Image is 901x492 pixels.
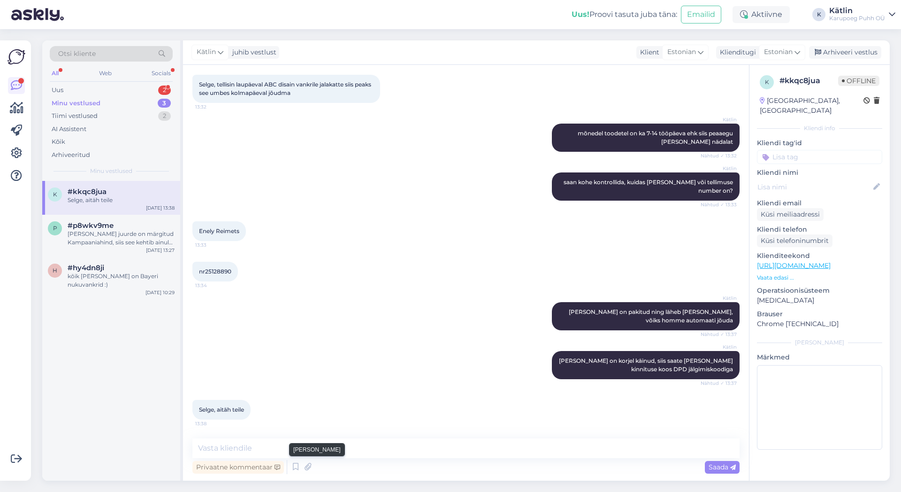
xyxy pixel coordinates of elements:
[829,7,885,15] div: Kätlin
[757,338,882,347] div: [PERSON_NAME]
[158,86,171,95] div: 2
[757,234,832,247] div: Küsi telefoninumbrit
[192,461,284,474] div: Privaatne kommentaar
[195,242,230,249] span: 13:33
[757,208,824,221] div: Küsi meiliaadressi
[52,150,90,160] div: Arhiveeritud
[195,103,230,110] span: 13:32
[150,67,173,79] div: Socials
[681,6,721,23] button: Emailid
[53,191,57,198] span: k
[757,168,882,178] p: Kliendi nimi
[52,99,100,108] div: Minu vestlused
[709,463,736,471] span: Saada
[757,273,882,282] p: Vaata edasi ...
[757,296,882,305] p: [MEDICAL_DATA]
[667,47,696,57] span: Estonian
[195,420,230,427] span: 13:38
[199,81,373,96] span: Selge, tellisin laupäeval ABC disain vankrile jalakatte siis peaks see umbes kolmapäeval jõudma
[68,272,175,289] div: kõik [PERSON_NAME] on Bayeri nukuvankrid :)
[829,15,885,22] div: Karupoeg Puhh OÜ
[569,308,734,324] span: [PERSON_NAME] on pakitud ning läheb [PERSON_NAME], võiks homme automaati jõuda
[90,167,132,175] span: Minu vestlused
[757,319,882,329] p: Chrome [TECHNICAL_ID]
[702,165,737,172] span: Kätlin
[764,47,793,57] span: Estonian
[757,138,882,148] p: Kliendi tag'id
[229,47,276,57] div: juhib vestlust
[779,75,838,86] div: # kkqc8jua
[809,46,881,59] div: Arhiveeri vestlus
[53,267,57,274] span: h
[197,47,216,57] span: Kätlin
[760,96,863,116] div: [GEOGRAPHIC_DATA], [GEOGRAPHIC_DATA]
[68,230,175,247] div: [PERSON_NAME] juurde on märgitud Kampaaniahind, siis see kehtib ainult e-poes
[702,295,737,302] span: Kätlin
[52,111,98,121] div: Tiimi vestlused
[636,47,659,57] div: Klient
[757,286,882,296] p: Operatsioonisüsteem
[52,86,63,95] div: Uus
[829,7,895,22] a: KätlinKarupoeg Puhh OÜ
[50,67,61,79] div: All
[58,49,96,59] span: Otsi kliente
[68,221,114,230] span: #p8wkv9me
[572,9,677,20] div: Proovi tasuta juba täna:
[564,179,734,194] span: saan kohe kontrollida, kuidas [PERSON_NAME] või tellimuse number on?
[812,8,825,21] div: K
[757,309,882,319] p: Brauser
[757,198,882,208] p: Kliendi email
[701,201,737,208] span: Nähtud ✓ 13:33
[559,357,734,373] span: [PERSON_NAME] on korjel käinud, siis saate [PERSON_NAME] kinnituse koos DPD jälgimiskoodiga
[757,182,871,192] input: Lisa nimi
[68,196,175,204] div: Selge, aitäh teile
[145,289,175,296] div: [DATE] 10:29
[757,150,882,164] input: Lisa tag
[701,380,737,387] span: Nähtud ✓ 13:37
[701,331,737,338] span: Nähtud ✓ 13:37
[702,116,737,123] span: Kätlin
[716,47,756,57] div: Klienditugi
[68,187,107,196] span: #kkqc8jua
[293,445,341,454] small: [PERSON_NAME]
[838,76,879,86] span: Offline
[733,6,790,23] div: Aktiivne
[97,67,114,79] div: Web
[52,125,86,134] div: AI Assistent
[757,124,882,133] div: Kliendi info
[572,10,589,19] b: Uus!
[53,225,57,232] span: p
[146,204,175,211] div: [DATE] 13:38
[8,48,25,66] img: Askly Logo
[757,261,831,270] a: [URL][DOMAIN_NAME]
[765,78,769,86] span: k
[578,130,734,145] span: mõnedel toodetel on ka 7-14 tööpäeva ehk siis peaaegu [PERSON_NAME] nädalat
[52,137,65,147] div: Kõik
[68,264,104,272] span: #hy4dn8ji
[199,227,239,234] span: Enely Reimets
[757,225,882,234] p: Kliendi telefon
[757,251,882,261] p: Klienditeekond
[701,152,737,159] span: Nähtud ✓ 13:32
[195,282,230,289] span: 13:34
[702,344,737,351] span: Kätlin
[158,111,171,121] div: 2
[146,247,175,254] div: [DATE] 13:27
[199,268,231,275] span: nr25128890
[199,406,244,413] span: Selge, aitäh teile
[757,352,882,362] p: Märkmed
[158,99,171,108] div: 3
